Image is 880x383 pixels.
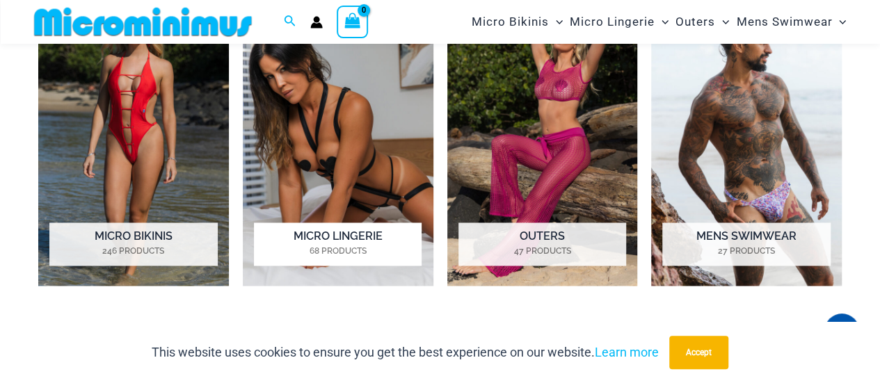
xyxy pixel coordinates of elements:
mark: 47 Products [458,245,626,257]
span: Menu Toggle [655,4,669,40]
a: View Shopping Cart, empty [337,6,369,38]
img: MM SHOP LOGO FLAT [29,6,257,38]
span: Menu Toggle [832,4,846,40]
span: Menu Toggle [549,4,563,40]
a: Search icon link [284,13,296,31]
a: Learn more [595,345,659,359]
h2: Mens Swimwear [662,222,830,266]
h2: Outers [458,222,626,266]
nav: Site Navigation [466,2,852,42]
button: Accept [669,336,728,369]
span: Outers [675,4,715,40]
span: Micro Bikinis [472,4,549,40]
h2: Micro Lingerie [254,222,422,266]
span: Mens Swimwear [736,4,832,40]
span: Menu Toggle [715,4,729,40]
a: Micro LingerieMenu ToggleMenu Toggle [566,4,672,40]
a: Account icon link [310,16,323,28]
mark: 246 Products [49,245,217,257]
a: Micro BikinisMenu ToggleMenu Toggle [468,4,566,40]
h2: Micro Bikinis [49,222,217,266]
mark: 68 Products [254,245,422,257]
a: OutersMenu ToggleMenu Toggle [672,4,733,40]
p: This website uses cookies to ensure you get the best experience on our website. [152,342,659,363]
span: Micro Lingerie [570,4,655,40]
a: Mens SwimwearMenu ToggleMenu Toggle [733,4,849,40]
mark: 27 Products [662,245,830,257]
